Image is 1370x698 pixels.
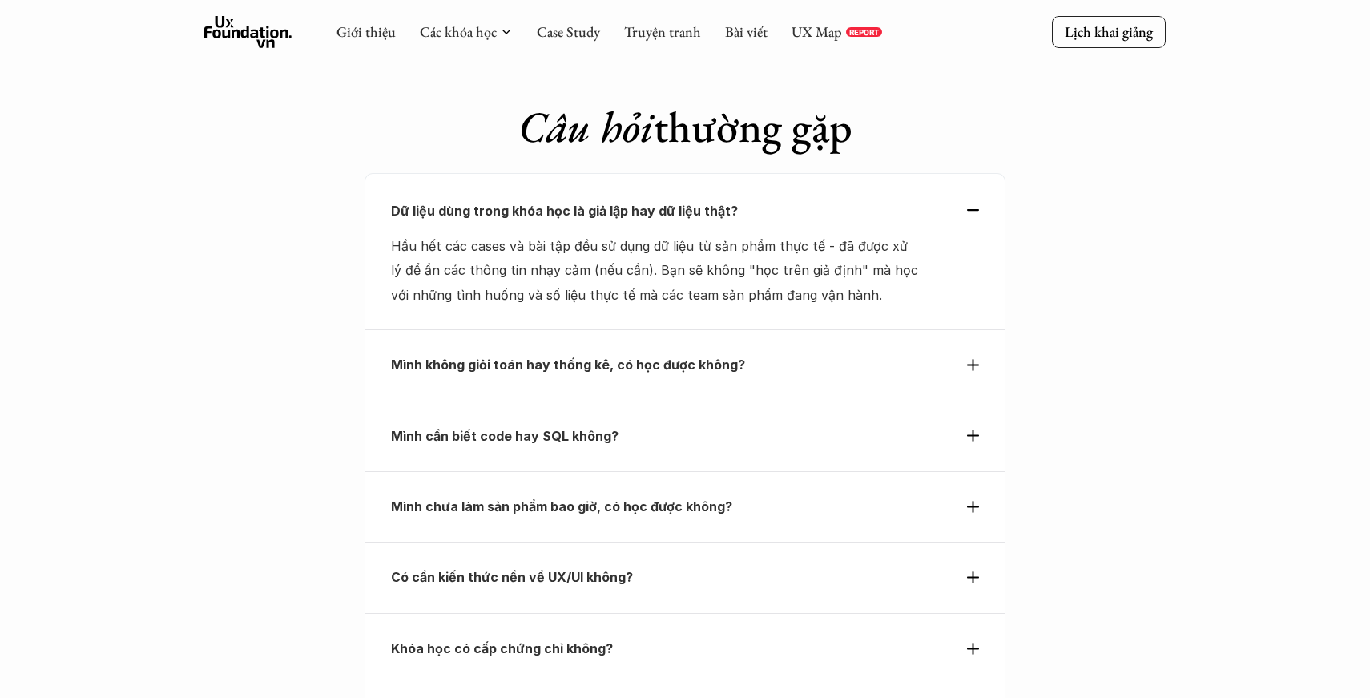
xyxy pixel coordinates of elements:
[792,22,842,41] a: UX Map
[624,22,701,41] a: Truyện tranh
[391,203,738,219] strong: Dữ liệu dùng trong khóa học là giả lập hay dữ liệu thật?
[1052,16,1166,47] a: Lịch khai giảng
[391,569,633,585] strong: Có cần kiến thức nền về UX/UI không?
[1065,22,1153,41] p: Lịch khai giảng
[391,498,732,514] strong: Mình chưa làm sản phẩm bao giờ, có học được không?
[391,357,745,373] strong: Mình không giỏi toán hay thống kê, có học được không?
[537,22,600,41] a: Case Study
[391,428,619,444] strong: Mình cần biết code hay SQL không?
[420,22,497,41] a: Các khóa học
[391,234,921,307] p: Hầu hết các cases và bài tập đều sử dụng dữ liệu từ sản phẩm thực tế - đã được xử lý để ẩn các th...
[365,101,1005,153] h1: thường gặp
[391,640,613,656] strong: Khóa học có cấp chứng chỉ không?
[518,99,654,155] em: Câu hỏi
[336,22,396,41] a: Giới thiệu
[849,27,879,37] p: REPORT
[725,22,768,41] a: Bài viết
